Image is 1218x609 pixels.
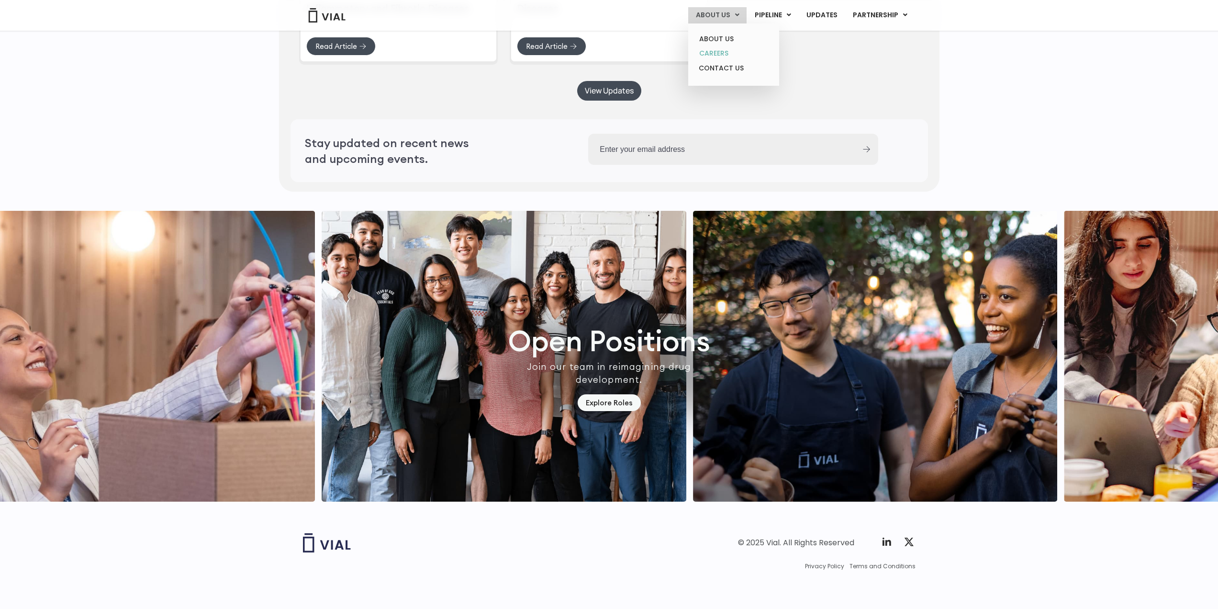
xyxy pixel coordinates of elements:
img: Vial logo wih "Vial" spelled out [303,533,351,552]
div: 1 / 7 [693,211,1057,502]
a: CONTACT US [692,61,775,76]
a: View Updates [577,81,641,101]
input: Submit [863,146,870,152]
a: Terms and Conditions [849,562,916,571]
a: Read Article [306,37,376,56]
a: CAREERS [692,46,775,61]
a: Explore Roles [578,394,641,411]
img: http://Group%20of%20people%20smiling%20wearing%20aprons [693,211,1057,502]
img: http://Group%20of%20smiling%20people%20posing%20for%20a%20picture [322,211,686,502]
span: Read Article [526,43,568,50]
a: PARTNERSHIPMenu Toggle [845,7,915,23]
div: 7 / 7 [322,211,686,502]
a: Read Article [517,37,586,56]
span: Read Article [315,43,357,50]
a: Privacy Policy [805,562,844,571]
input: Enter your email address [588,134,854,165]
div: © 2025 Vial. All Rights Reserved [738,538,854,548]
a: UPDATES [799,7,845,23]
a: ABOUT USMenu Toggle [688,7,747,23]
a: PIPELINEMenu Toggle [747,7,798,23]
a: ABOUT US [692,32,775,46]
img: Vial Logo [308,8,346,23]
h2: Stay updated on recent news and upcoming events. [305,135,492,166]
span: View Updates [585,87,634,94]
